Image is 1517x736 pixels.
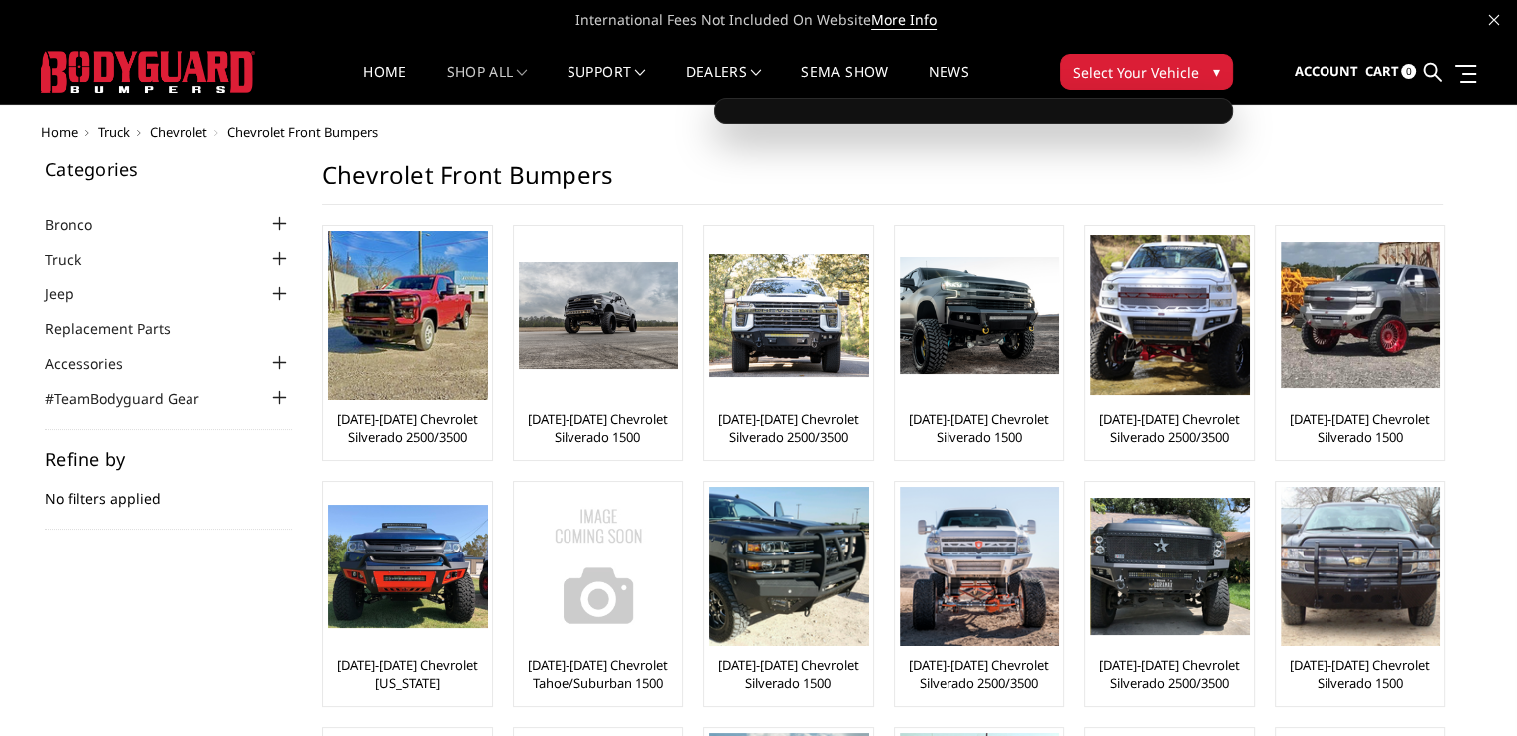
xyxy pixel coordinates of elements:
[709,656,868,692] a: [DATE]-[DATE] Chevrolet Silverado 1500
[45,450,292,530] div: No filters applied
[1364,45,1416,99] a: Cart 0
[519,656,677,692] a: [DATE]-[DATE] Chevrolet Tahoe/Suburban 1500
[227,123,378,141] span: Chevrolet Front Bumpers
[1281,656,1439,692] a: [DATE]-[DATE] Chevrolet Silverado 1500
[1294,62,1357,80] span: Account
[1090,410,1249,446] a: [DATE]-[DATE] Chevrolet Silverado 2500/3500
[45,388,224,409] a: #TeamBodyguard Gear
[1364,62,1398,80] span: Cart
[45,214,117,235] a: Bronco
[1060,54,1233,90] button: Select Your Vehicle
[41,123,78,141] a: Home
[150,123,207,141] a: Chevrolet
[41,51,255,93] img: BODYGUARD BUMPERS
[45,450,292,468] h5: Refine by
[568,65,646,104] a: Support
[519,487,677,646] a: No Image
[1090,656,1249,692] a: [DATE]-[DATE] Chevrolet Silverado 2500/3500
[363,65,406,104] a: Home
[1281,410,1439,446] a: [DATE]-[DATE] Chevrolet Silverado 1500
[519,487,678,646] img: No Image
[322,160,1443,205] h1: Chevrolet Front Bumpers
[45,249,106,270] a: Truck
[1213,61,1220,82] span: ▾
[447,65,528,104] a: shop all
[328,410,487,446] a: [DATE]-[DATE] Chevrolet Silverado 2500/3500
[900,410,1058,446] a: [DATE]-[DATE] Chevrolet Silverado 1500
[98,123,130,141] a: Truck
[928,65,968,104] a: News
[45,353,148,374] a: Accessories
[1417,640,1517,736] iframe: Chat Widget
[1401,64,1416,79] span: 0
[801,65,888,104] a: SEMA Show
[519,410,677,446] a: [DATE]-[DATE] Chevrolet Silverado 1500
[1073,62,1199,83] span: Select Your Vehicle
[328,656,487,692] a: [DATE]-[DATE] Chevrolet [US_STATE]
[45,283,99,304] a: Jeep
[45,318,195,339] a: Replacement Parts
[871,10,937,30] a: More Info
[1294,45,1357,99] a: Account
[709,410,868,446] a: [DATE]-[DATE] Chevrolet Silverado 2500/3500
[900,656,1058,692] a: [DATE]-[DATE] Chevrolet Silverado 2500/3500
[45,160,292,178] h5: Categories
[686,65,762,104] a: Dealers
